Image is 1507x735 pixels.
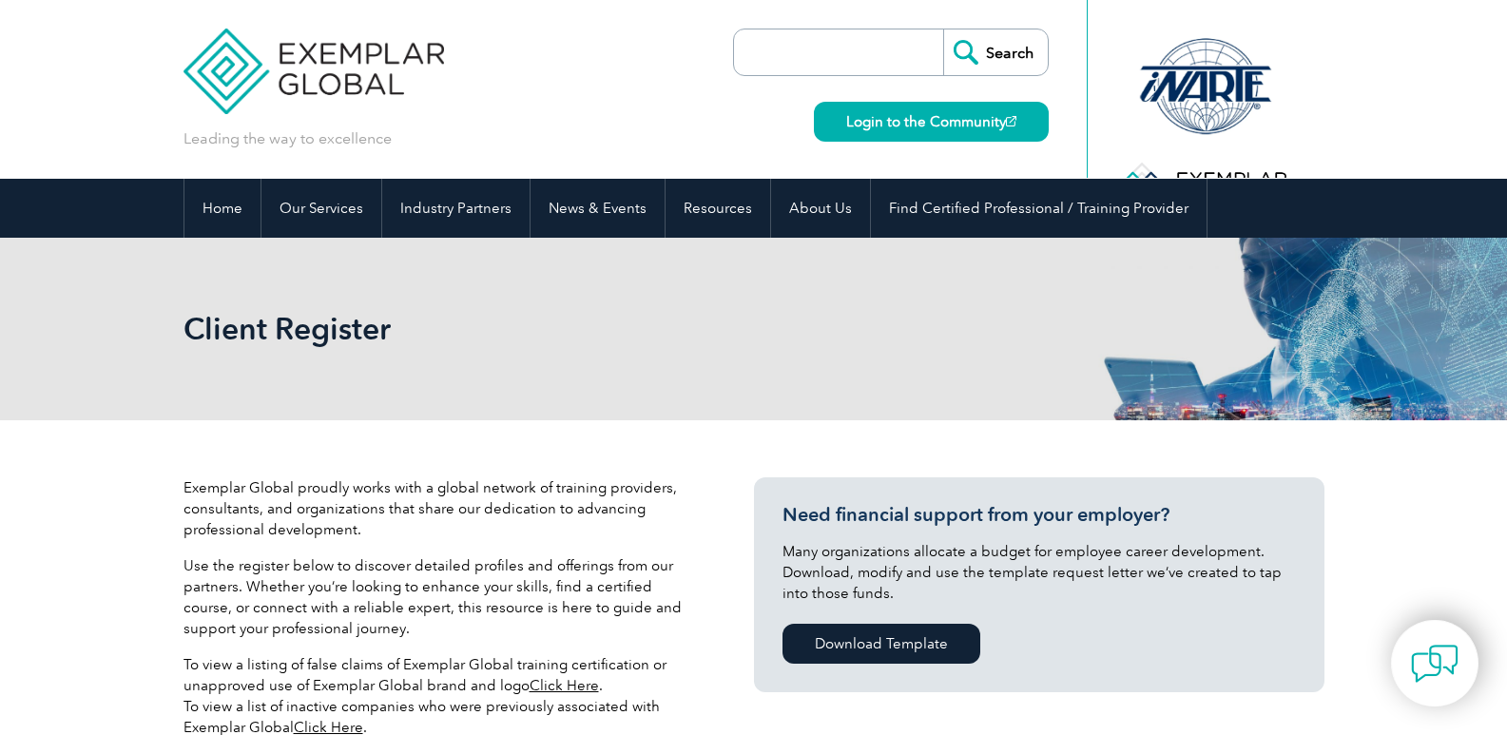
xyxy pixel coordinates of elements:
a: About Us [771,179,870,238]
p: Leading the way to excellence [184,128,392,149]
a: Download Template [782,624,980,664]
p: Exemplar Global proudly works with a global network of training providers, consultants, and organ... [184,477,697,540]
a: Resources [666,179,770,238]
a: Home [184,179,261,238]
p: Many organizations allocate a budget for employee career development. Download, modify and use th... [782,541,1296,604]
a: Click Here [530,677,599,694]
img: open_square.png [1006,116,1016,126]
img: contact-chat.png [1411,640,1459,687]
a: Login to the Community [814,102,1049,142]
a: Find Certified Professional / Training Provider [871,179,1207,238]
a: Industry Partners [382,179,530,238]
h2: Client Register [184,314,982,344]
a: News & Events [531,179,665,238]
h3: Need financial support from your employer? [782,503,1296,527]
a: Our Services [261,179,381,238]
p: Use the register below to discover detailed profiles and offerings from our partners. Whether you... [184,555,697,639]
input: Search [943,29,1048,75]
